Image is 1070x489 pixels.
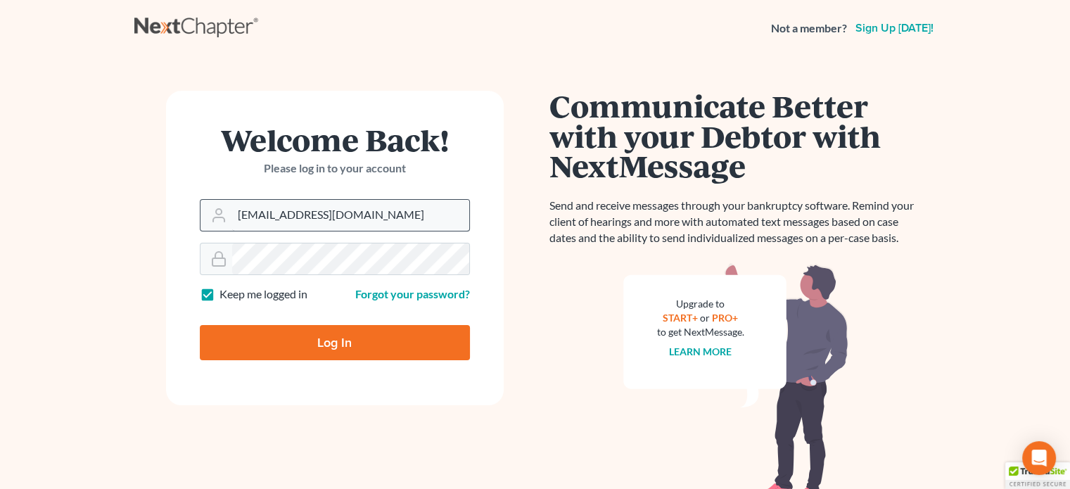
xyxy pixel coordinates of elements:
[200,160,470,177] p: Please log in to your account
[1005,462,1070,489] div: TrustedSite Certified
[663,312,698,324] a: START+
[669,345,732,357] a: Learn more
[712,312,738,324] a: PRO+
[549,198,922,246] p: Send and receive messages through your bankruptcy software. Remind your client of hearings and mo...
[771,20,847,37] strong: Not a member?
[232,200,469,231] input: Email Address
[355,287,470,300] a: Forgot your password?
[853,23,936,34] a: Sign up [DATE]!
[200,325,470,360] input: Log In
[1022,441,1056,475] div: Open Intercom Messenger
[700,312,710,324] span: or
[657,325,744,339] div: to get NextMessage.
[549,91,922,181] h1: Communicate Better with your Debtor with NextMessage
[200,125,470,155] h1: Welcome Back!
[219,286,307,303] label: Keep me logged in
[657,297,744,311] div: Upgrade to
